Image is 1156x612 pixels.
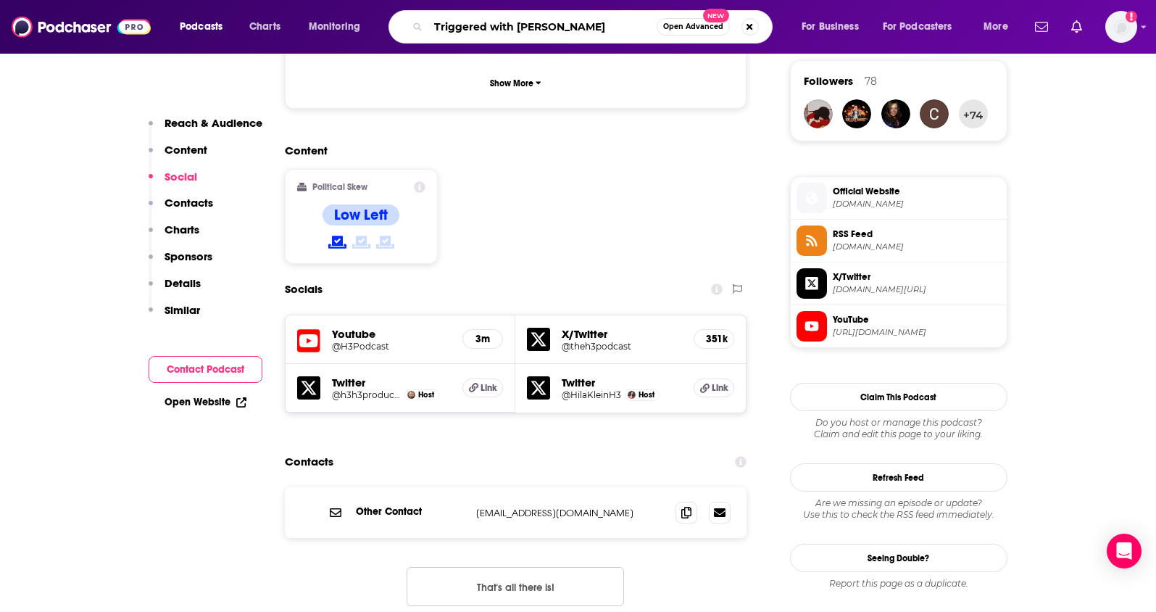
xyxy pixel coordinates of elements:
[481,382,497,394] span: Link
[833,270,1001,284] span: X/Twitter
[165,170,197,183] p: Social
[973,15,1026,38] button: open menu
[402,10,786,44] div: Search podcasts, credits, & more...
[703,9,729,22] span: New
[149,196,213,223] button: Contacts
[149,249,212,276] button: Sponsors
[790,497,1007,521] div: Are we missing an episode or update? Use this to check the RSS feed immediately.
[797,268,1001,299] a: X/Twitter[DOMAIN_NAME][URL]
[804,99,833,128] img: melo227
[332,341,452,352] a: @H3Podcast
[490,78,533,88] p: Show More
[804,74,853,88] span: Followers
[309,17,360,37] span: Monitoring
[873,15,973,38] button: open menu
[1105,11,1137,43] button: Show profile menu
[984,17,1008,37] span: More
[356,505,465,518] p: Other Contact
[312,182,367,192] h2: Political Skew
[791,15,877,38] button: open menu
[1126,11,1137,22] svg: Add a profile image
[657,18,730,36] button: Open AdvancedNew
[881,99,910,128] img: tonjet92
[628,391,636,399] img: Hila Klein
[797,183,1001,213] a: Official Website[DOMAIN_NAME]
[332,389,402,400] a: @h3h3productions
[475,333,491,345] h5: 3m
[1107,534,1142,568] div: Open Intercom Messenger
[418,390,434,400] span: Host
[797,226,1001,256] a: RSS Feed[DOMAIN_NAME]
[407,391,415,399] img: Ethan Klein
[959,99,988,128] button: +74
[694,379,734,397] a: Link
[1105,11,1137,43] span: Logged in as kochristina
[165,143,207,157] p: Content
[428,15,657,38] input: Search podcasts, credits, & more...
[833,327,1001,338] span: https://www.youtube.com/@H3Podcast
[149,223,199,249] button: Charts
[476,507,665,519] p: [EMAIL_ADDRESS][DOMAIN_NAME]
[249,17,280,37] span: Charts
[334,206,388,224] h4: Low Left
[285,448,333,476] h2: Contacts
[865,75,877,88] div: 78
[833,284,1001,295] span: twitter.com/theh3podcast
[883,17,952,37] span: For Podcasters
[149,116,262,143] button: Reach & Audience
[165,396,246,408] a: Open Website
[165,276,201,290] p: Details
[663,23,723,30] span: Open Advanced
[180,17,223,37] span: Podcasts
[462,379,503,397] a: Link
[790,417,1007,440] div: Claim and edit this page to your liking.
[1065,15,1088,39] a: Show notifications dropdown
[149,356,262,383] button: Contact Podcast
[299,15,379,38] button: open menu
[165,116,262,130] p: Reach & Audience
[706,333,722,345] h5: 351k
[790,463,1007,492] button: Refresh Feed
[712,382,728,394] span: Link
[165,249,212,263] p: Sponsors
[149,303,200,330] button: Similar
[833,313,1001,326] span: YouTube
[920,99,949,128] img: connormmurray
[1029,15,1054,39] a: Show notifications dropdown
[790,417,1007,429] span: Do you host or manage this podcast?
[790,383,1007,411] button: Claim This Podcast
[802,17,859,37] span: For Business
[285,276,323,303] h2: Socials
[149,143,207,170] button: Content
[170,15,241,38] button: open menu
[240,15,289,38] a: Charts
[562,376,682,389] h5: Twitter
[1105,11,1137,43] img: User Profile
[562,327,682,341] h5: X/Twitter
[332,327,452,341] h5: Youtube
[790,578,1007,590] div: Report this page as a duplicate.
[165,303,200,317] p: Similar
[833,241,1001,252] span: feeds.megaphone.fm
[842,99,871,128] img: KillerRabbitPod
[833,199,1001,210] span: h3h3productions.com
[562,389,621,400] a: @HilaKleinH3
[639,390,654,400] span: Host
[297,70,735,96] button: Show More
[165,223,199,236] p: Charts
[407,567,624,606] button: Nothing here.
[12,13,151,41] img: Podchaser - Follow, Share and Rate Podcasts
[285,144,736,157] h2: Content
[562,341,682,352] a: @theh3podcast
[149,170,197,197] button: Social
[833,228,1001,241] span: RSS Feed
